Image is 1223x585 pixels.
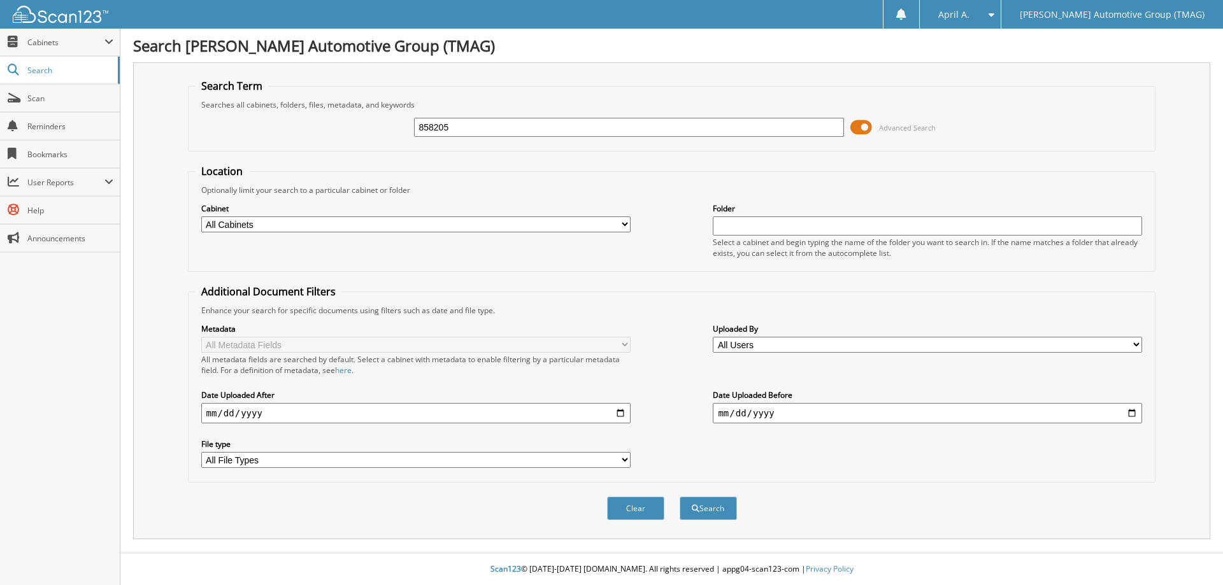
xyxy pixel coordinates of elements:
[490,563,521,574] span: Scan123
[607,497,664,520] button: Clear
[938,11,969,18] span: April A.
[27,149,113,160] span: Bookmarks
[195,164,249,178] legend: Location
[201,354,631,376] div: All metadata fields are searched by default. Select a cabinet with metadata to enable filtering b...
[13,6,108,23] img: scan123-logo-white.svg
[680,497,737,520] button: Search
[195,185,1149,195] div: Optionally limit your search to a particular cabinet or folder
[27,93,113,104] span: Scan
[335,365,352,376] a: here
[1020,11,1205,18] span: [PERSON_NAME] Automotive Group (TMAG)
[713,390,1142,400] label: Date Uploaded Before
[879,123,936,132] span: Advanced Search
[195,99,1149,110] div: Searches all cabinets, folders, files, metadata, and keywords
[195,79,269,93] legend: Search Term
[27,121,113,132] span: Reminders
[201,403,631,423] input: start
[713,323,1142,334] label: Uploaded By
[195,285,342,299] legend: Additional Document Filters
[27,205,113,216] span: Help
[27,65,111,76] span: Search
[1159,524,1223,585] iframe: Chat Widget
[201,390,631,400] label: Date Uploaded After
[806,563,854,574] a: Privacy Policy
[713,403,1142,423] input: end
[201,439,631,449] label: File type
[27,233,113,244] span: Announcements
[201,323,631,334] label: Metadata
[27,177,104,188] span: User Reports
[133,35,1210,56] h1: Search [PERSON_NAME] Automotive Group (TMAG)
[201,203,631,214] label: Cabinet
[713,237,1142,258] div: Select a cabinet and begin typing the name of the folder you want to search in. If the name match...
[27,37,104,48] span: Cabinets
[195,305,1149,316] div: Enhance your search for specific documents using filters such as date and file type.
[120,554,1223,585] div: © [DATE]-[DATE] [DOMAIN_NAME]. All rights reserved | appg04-scan123-com |
[713,203,1142,214] label: Folder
